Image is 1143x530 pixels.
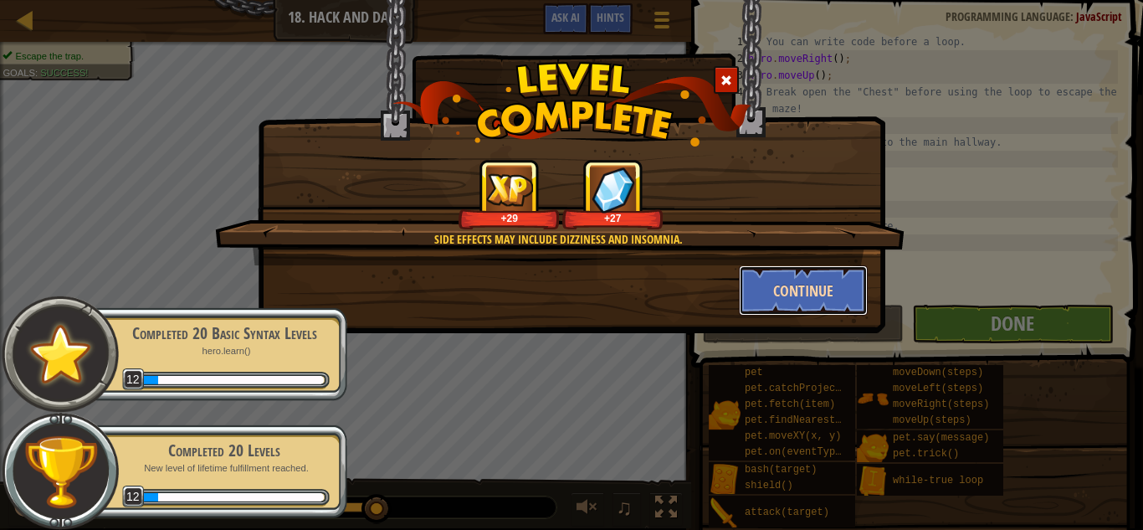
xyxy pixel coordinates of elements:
div: Completed 20 Basic Syntax Levels [119,322,330,345]
p: New level of lifetime fulfillment reached. [119,462,330,475]
div: Side effects may include dizziness and insomnia. [295,231,823,248]
div: +29 [462,212,556,224]
img: trophy.png [23,434,99,510]
img: default.png [23,316,99,391]
img: reward_icon_xp.png [486,173,533,206]
img: reward_icon_gems.png [592,167,635,213]
img: level_complete.png [392,62,751,147]
button: Continue [739,265,869,316]
div: +27 [566,212,660,224]
p: hero.learn() [119,345,330,358]
div: Completed 20 Levels [119,439,330,462]
span: 12 [122,486,145,508]
span: 12 [122,368,145,391]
